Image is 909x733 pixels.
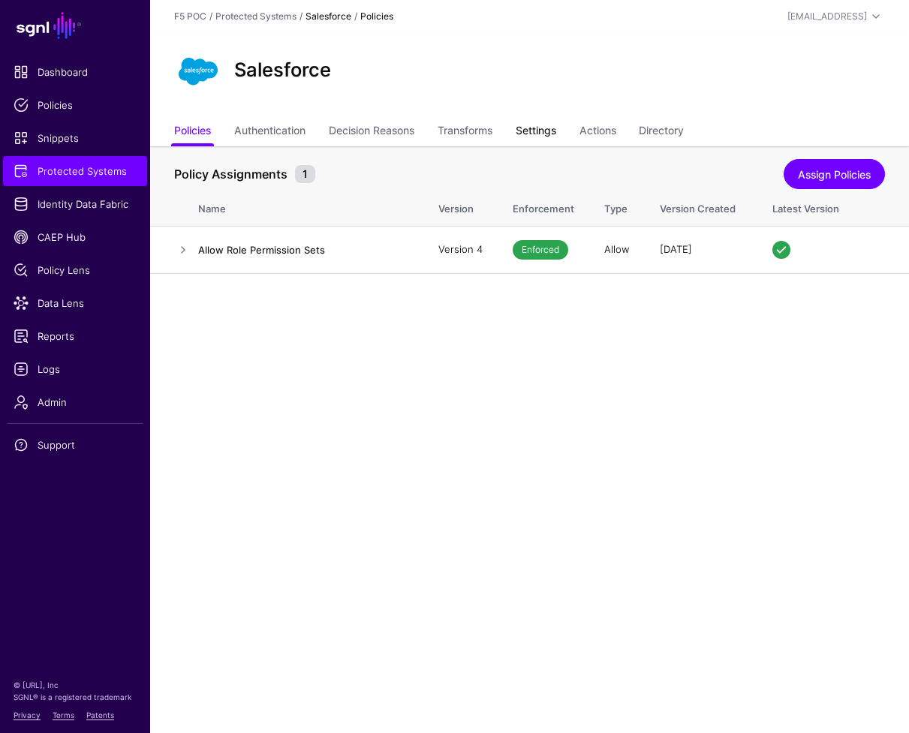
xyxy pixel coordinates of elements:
[14,164,137,179] span: Protected Systems
[516,118,556,146] a: Settings
[639,118,684,146] a: Directory
[3,123,147,153] a: Snippets
[351,10,360,23] div: /
[3,387,147,417] a: Admin
[579,118,616,146] a: Actions
[9,9,141,42] a: SGNL
[14,98,137,113] span: Policies
[3,90,147,120] a: Policies
[14,197,137,212] span: Identity Data Fabric
[174,46,222,94] img: svg+xml;base64,PHN2ZyB3aWR0aD0iNjQiIGhlaWdodD0iNjQiIHZpZXdCb3g9IjAgMCA2NCA2NCIgZmlsbD0ibm9uZSIgeG...
[14,131,137,146] span: Snippets
[295,165,315,183] small: 1
[3,156,147,186] a: Protected Systems
[198,243,408,257] h4: Allow Role Permission Sets
[589,226,645,273] td: Allow
[660,243,692,255] span: [DATE]
[423,226,498,273] td: Version 4
[198,187,423,226] th: Name
[498,187,589,226] th: Enforcement
[296,10,306,23] div: /
[14,437,137,452] span: Support
[14,691,137,703] p: SGNL® is a registered trademark
[170,165,291,183] span: Policy Assignments
[360,11,393,22] strong: Policies
[174,11,206,22] a: F5 POC
[53,710,74,719] a: Terms
[215,11,296,22] a: Protected Systems
[3,354,147,384] a: Logs
[3,255,147,285] a: Policy Lens
[513,240,568,260] span: Enforced
[14,710,41,719] a: Privacy
[645,187,757,226] th: Version Created
[14,296,137,311] span: Data Lens
[234,118,306,146] a: Authentication
[3,321,147,351] a: Reports
[234,59,331,82] h2: Salesforce
[329,118,414,146] a: Decision Reasons
[423,187,498,226] th: Version
[14,65,137,80] span: Dashboard
[3,57,147,87] a: Dashboard
[14,329,137,344] span: Reports
[3,288,147,318] a: Data Lens
[3,222,147,252] a: CAEP Hub
[14,362,137,377] span: Logs
[14,263,137,278] span: Policy Lens
[86,710,114,719] a: Patents
[14,679,137,691] p: © [URL], Inc
[14,230,137,245] span: CAEP Hub
[174,118,211,146] a: Policies
[14,395,137,410] span: Admin
[757,187,909,226] th: Latest Version
[3,189,147,219] a: Identity Data Fabric
[787,10,867,23] div: [EMAIL_ADDRESS]
[784,159,885,189] a: Assign Policies
[306,11,351,22] strong: Salesforce
[206,10,215,23] div: /
[589,187,645,226] th: Type
[438,118,492,146] a: Transforms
